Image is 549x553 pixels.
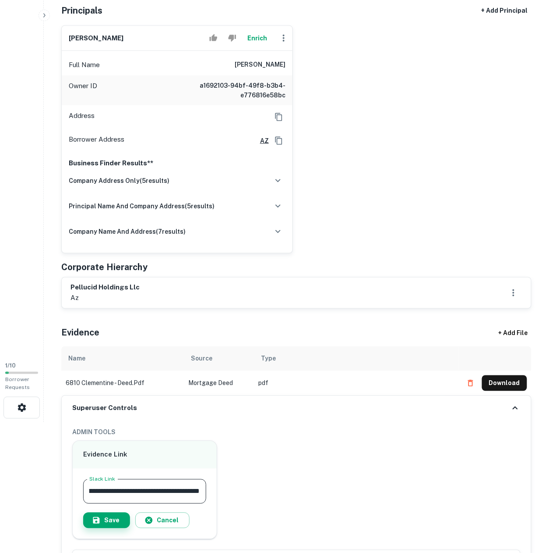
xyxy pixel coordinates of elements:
h6: principal name and company address ( 5 results) [69,201,215,211]
button: Accept [206,29,221,47]
button: Save [83,513,130,528]
p: Owner ID [69,81,97,100]
label: Slack Link [89,475,115,483]
div: scrollable content [61,346,531,396]
td: Mortgage Deed [184,371,254,396]
button: Copy Address [272,134,285,147]
span: 1 / 10 [5,363,16,369]
a: AZ [253,136,269,146]
th: Source [184,346,254,371]
h6: ADMIN TOOLS [72,428,521,437]
h5: Principals [61,4,102,17]
h5: Evidence [61,326,99,339]
iframe: Chat Widget [505,483,549,525]
span: Borrower Requests [5,377,30,391]
td: 6810 clementine - deed.pdf [61,371,184,396]
div: Source [191,353,212,364]
h6: [PERSON_NAME] [69,33,123,43]
div: Type [261,353,276,364]
td: pdf [254,371,458,396]
p: Address [69,111,95,124]
button: Enrich [243,29,271,47]
button: + Add Principal [478,3,531,18]
button: Download [482,375,527,391]
div: Name [68,353,85,364]
div: + Add File [482,325,544,341]
h6: company address only ( 5 results) [69,176,169,186]
h6: [PERSON_NAME] [235,60,285,70]
th: Name [61,346,184,371]
h6: company name and address ( 7 results) [69,227,186,236]
p: Borrower Address [69,134,124,147]
h6: a1692103-94bf-49f8-b3b4-e776816e58bc [180,81,285,100]
p: az [70,293,140,303]
button: Reject [225,29,240,47]
button: Delete file [463,376,479,390]
h6: Superuser Controls [72,403,137,414]
h5: Corporate Hierarchy [61,260,148,274]
button: Copy Address [272,111,285,124]
p: Business Finder Results** [69,158,285,168]
th: Type [254,346,458,371]
h6: pellucid holdings llc [70,283,140,293]
h6: Evidence Link [83,450,206,460]
button: Cancel [135,513,190,528]
p: Full Name [69,60,100,70]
